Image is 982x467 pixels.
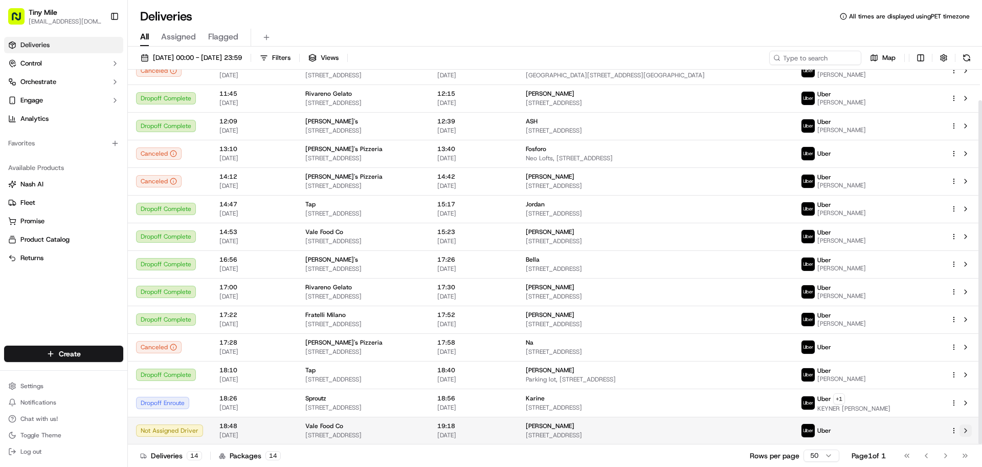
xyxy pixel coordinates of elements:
span: [STREET_ADDRESS] [305,182,421,190]
span: [STREET_ADDRESS] [305,375,421,384]
span: [PERSON_NAME] [817,181,866,189]
span: [STREET_ADDRESS] [526,126,785,135]
span: [DATE] [437,71,509,79]
span: [DATE] [219,182,289,190]
button: Start new chat [174,101,186,113]
span: Uber [817,118,831,126]
button: Notifications [4,395,123,410]
a: Powered byPylon [72,173,124,181]
button: Refresh [959,51,974,65]
span: 17:30 [437,283,509,291]
a: Product Catalog [8,235,119,244]
span: [DATE] [437,182,509,190]
span: 18:10 [219,366,289,374]
span: Neo Lofts, [STREET_ADDRESS] [526,154,785,162]
span: Uber [817,284,831,292]
span: [PERSON_NAME] [526,283,574,291]
span: [DATE] [437,431,509,439]
span: [STREET_ADDRESS] [305,404,421,412]
img: uber-new-logo.jpeg [801,175,815,188]
img: Nash [10,10,31,31]
span: Orchestrate [20,77,56,87]
span: Tap [305,200,316,208]
button: [EMAIL_ADDRESS][DOMAIN_NAME] [29,17,102,26]
img: uber-new-logo.jpeg [801,202,815,216]
span: Map [882,53,896,62]
span: [STREET_ADDRESS] [526,99,785,107]
button: Canceled [136,147,182,160]
span: [STREET_ADDRESS] [305,320,421,328]
span: Notifications [20,398,56,407]
span: Toggle Theme [20,431,61,439]
span: Rivareno Gelato [305,283,352,291]
button: Tiny Mile [29,7,57,17]
span: [STREET_ADDRESS] [305,265,421,273]
button: Fleet [4,195,123,211]
div: Page 1 of 1 [852,451,886,461]
img: uber-new-logo.jpeg [801,341,815,354]
span: [PERSON_NAME] [526,90,574,98]
span: [STREET_ADDRESS] [526,348,785,356]
span: 13:10 [219,145,289,153]
span: [DATE] [219,265,289,273]
button: Log out [4,444,123,459]
span: Uber [817,367,831,375]
img: uber-new-logo.jpeg [801,258,815,271]
div: We're available if you need us! [35,108,129,116]
span: Create [59,349,81,359]
span: [DATE] [219,404,289,412]
div: Favorites [4,135,123,152]
a: Fleet [8,198,119,207]
span: [DATE] [437,404,509,412]
span: [STREET_ADDRESS] [305,126,421,135]
span: Uber [817,173,831,181]
a: 📗Knowledge Base [6,144,82,163]
span: [STREET_ADDRESS] [305,348,421,356]
span: [DATE] [219,431,289,439]
span: All times are displayed using PET timezone [849,12,970,20]
span: [DATE] [437,320,509,328]
button: +1 [833,393,845,405]
span: [STREET_ADDRESS] [526,265,785,273]
img: uber-new-logo.jpeg [801,285,815,299]
span: Views [321,53,339,62]
span: [PERSON_NAME]'s Pizzeria [305,338,383,347]
a: Nash AI [8,180,119,189]
img: uber-new-logo.jpeg [801,313,815,326]
span: [DATE] [437,126,509,135]
button: Filters [255,51,295,65]
img: uber-new-logo.jpeg [801,147,815,160]
span: [DATE] [437,209,509,218]
span: [PERSON_NAME]'s Pizzeria [305,173,383,181]
span: [DATE] [219,71,289,79]
button: Nash AI [4,176,123,193]
span: Bella [526,256,540,264]
span: 12:39 [437,117,509,125]
span: [PERSON_NAME] [817,320,866,328]
span: Pylon [102,174,124,181]
a: Returns [8,253,119,263]
span: 14:47 [219,200,289,208]
span: Control [20,59,42,68]
span: [STREET_ADDRESS] [526,209,785,218]
span: Jordan [526,200,545,208]
span: [DATE] [219,292,289,301]
span: 17:26 [437,256,509,264]
span: Chat with us! [20,415,58,423]
span: [STREET_ADDRESS] [305,71,421,79]
span: 11:45 [219,90,289,98]
span: 12:15 [437,90,509,98]
span: [DATE] [437,154,509,162]
span: Analytics [20,114,49,123]
img: uber-new-logo.jpeg [801,64,815,77]
button: Views [304,51,343,65]
span: Deliveries [20,40,50,50]
span: 14:53 [219,228,289,236]
span: 14:42 [437,173,509,181]
button: [DATE] 00:00 - [DATE] 23:59 [136,51,247,65]
span: 15:17 [437,200,509,208]
img: uber-new-logo.jpeg [801,424,815,437]
button: Product Catalog [4,231,123,248]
